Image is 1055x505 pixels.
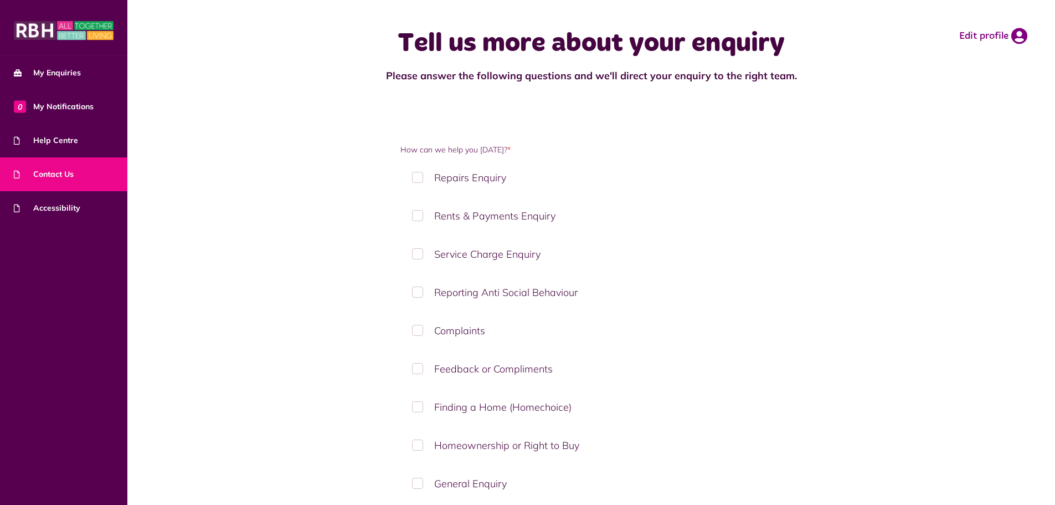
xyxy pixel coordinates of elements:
label: Feedback or Compliments [400,353,782,385]
span: My Notifications [14,101,94,113]
a: Edit profile [959,28,1027,44]
span: 0 [14,100,26,113]
label: Reporting Anti Social Behaviour [400,276,782,309]
label: Repairs Enquiry [400,161,782,194]
span: Accessibility [14,202,80,214]
label: Complaints [400,314,782,347]
label: Homeownership or Right to Buy [400,429,782,462]
strong: . [795,69,797,82]
label: Rents & Payments Enquiry [400,200,782,232]
h1: Tell us more about your enquiry [370,28,812,60]
span: Help Centre [14,135,78,146]
span: My Enquiries [14,67,81,79]
label: How can we help you [DATE]? [400,144,782,156]
label: Finding a Home (Homechoice) [400,391,782,424]
strong: Please answer the following questions and we'll direct your enquiry to the right team [386,69,795,82]
img: MyRBH [14,19,114,42]
label: General Enquiry [400,467,782,500]
span: Contact Us [14,169,74,180]
label: Service Charge Enquiry [400,238,782,271]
